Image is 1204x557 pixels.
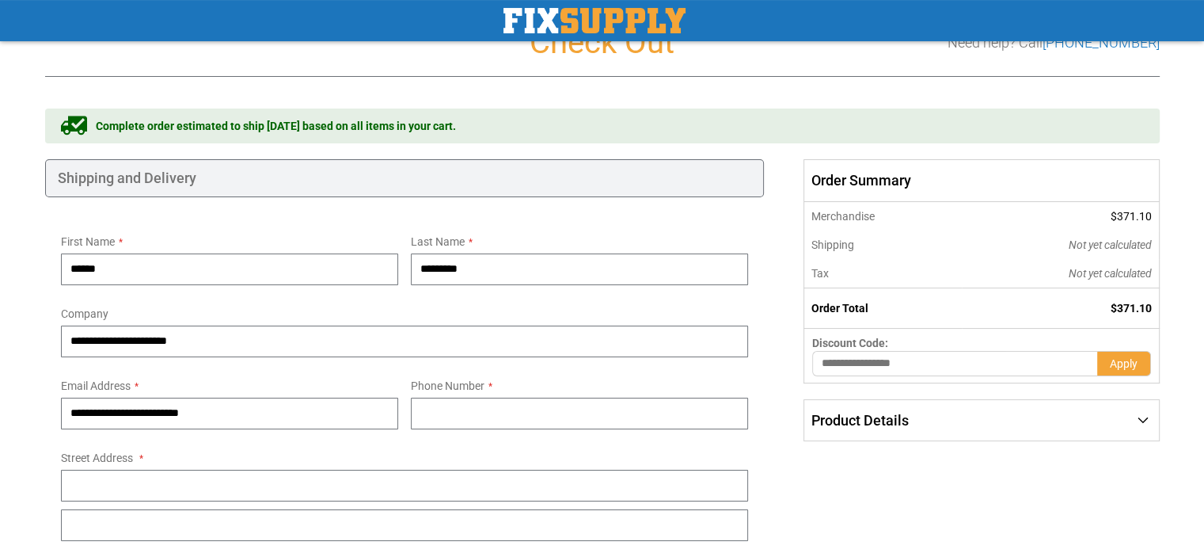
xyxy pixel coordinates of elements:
div: Shipping and Delivery [45,159,765,197]
span: Company [61,307,108,320]
span: First Name [61,235,115,248]
h3: Need help? Call [948,35,1160,51]
h1: Check Out [45,25,1160,60]
strong: Order Total [811,302,868,315]
span: Product Details [811,412,909,429]
span: Apply [1110,357,1138,370]
span: Not yet calculated [1069,238,1152,251]
span: Discount Code: [812,337,888,349]
span: Street Address [61,452,133,464]
span: Phone Number [411,380,484,392]
img: Fix Industrial Supply [503,8,686,33]
span: Email Address [61,380,131,392]
span: Shipping [811,238,854,251]
a: [PHONE_NUMBER] [1043,34,1160,51]
span: $371.10 [1111,210,1152,223]
span: Order Summary [803,159,1159,202]
span: Complete order estimated to ship [DATE] based on all items in your cart. [96,118,456,134]
span: Not yet calculated [1069,267,1152,280]
th: Tax [804,259,962,288]
button: Apply [1097,351,1151,376]
span: $371.10 [1111,302,1152,315]
span: Last Name [411,235,465,248]
a: store logo [503,8,686,33]
th: Merchandise [804,202,962,231]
